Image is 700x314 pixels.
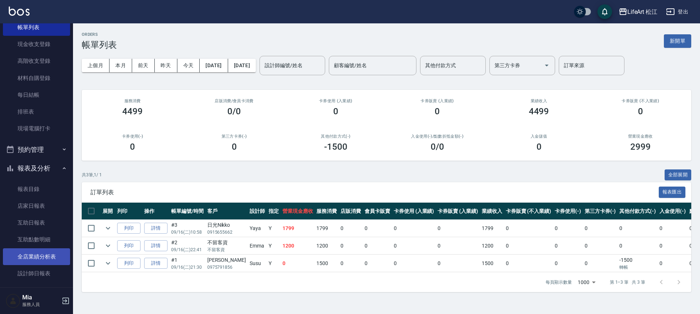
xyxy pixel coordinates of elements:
button: 新開單 [664,34,691,48]
td: 0 [436,255,480,272]
h2: 卡券販賣 (不入業績) [599,99,682,103]
td: 0 [281,255,315,272]
h2: 其他付款方式(-) [294,134,378,139]
td: 0 [618,237,658,254]
p: 09/16 (二) 21:30 [171,264,204,271]
a: 報表目錄 [3,181,70,198]
button: [DATE] [200,59,228,72]
th: 服務消費 [315,203,339,220]
h2: 卡券使用 (入業績) [294,99,378,103]
td: 0 [436,220,480,237]
td: 0 [553,255,583,272]
h3: 0 [232,142,237,152]
button: 上個月 [82,59,109,72]
h2: 入金儲值 [497,134,581,139]
th: 卡券販賣 (不入業績) [504,203,553,220]
h3: 帳單列表 [82,40,117,50]
th: 卡券使用 (入業績) [392,203,436,220]
button: 登出 [663,5,691,19]
th: 展開 [101,203,115,220]
td: #1 [169,255,205,272]
img: Person [6,294,20,308]
h2: 第三方卡券(-) [192,134,276,139]
td: #3 [169,220,205,237]
a: 材料自購登錄 [3,70,70,87]
h3: 4499 [529,106,549,116]
button: 預約管理 [3,140,70,159]
th: 卡券使用(-) [553,203,583,220]
button: expand row [103,223,114,234]
td: 0 [363,255,392,272]
a: 排班表 [3,103,70,120]
td: 0 [583,237,618,254]
td: 1799 [315,220,339,237]
th: 操作 [142,203,169,220]
a: 互助日報表 [3,214,70,231]
td: 0 [392,237,436,254]
h3: 0 [536,142,542,152]
a: 全店業績分析表 [3,248,70,265]
a: 詳情 [144,240,168,252]
h3: 0 [638,106,643,116]
p: 09/16 (二) 10:58 [171,229,204,235]
td: 1500 [315,255,339,272]
th: 帳單編號/時間 [169,203,205,220]
h3: 0 [435,106,440,116]
p: 09/16 (二) 22:41 [171,246,204,253]
h3: 0/0 [227,106,241,116]
button: expand row [103,258,114,269]
a: 高階收支登錄 [3,53,70,69]
button: [DATE] [228,59,256,72]
td: 0 [363,220,392,237]
p: 服務人員 [22,301,59,308]
button: 本月 [109,59,132,72]
h3: 4499 [122,106,143,116]
h3: 0 [130,142,135,152]
button: 報表及分析 [3,159,70,178]
td: 0 [436,237,480,254]
td: 0 [392,255,436,272]
h3: 2999 [630,142,651,152]
a: 報表匯出 [659,188,686,195]
a: 帳單列表 [3,19,70,36]
th: 店販消費 [339,203,363,220]
td: 0 [339,220,363,237]
td: 0 [658,237,688,254]
button: save [597,4,612,19]
h5: Mia [22,294,59,301]
td: 1200 [480,237,504,254]
p: 0915655662 [207,229,246,235]
th: 業績收入 [480,203,504,220]
td: 0 [658,255,688,272]
button: 昨天 [155,59,177,72]
button: 列印 [117,258,141,269]
td: 0 [583,255,618,272]
th: 營業現金應收 [281,203,315,220]
td: Y [267,255,281,272]
td: 0 [658,220,688,237]
a: 詳情 [144,258,168,269]
td: 0 [553,220,583,237]
td: 0 [363,237,392,254]
td: 0 [583,220,618,237]
td: 1799 [480,220,504,237]
h2: ORDERS [82,32,117,37]
div: LifeArt 松江 [627,7,658,16]
a: 店家日報表 [3,198,70,214]
h2: 店販消費 /會員卡消費 [192,99,276,103]
td: 0 [504,255,553,272]
a: 設計師日報表 [3,265,70,282]
td: Y [267,237,281,254]
th: 其他付款方式(-) [618,203,658,220]
button: 前天 [132,59,155,72]
td: 0 [339,237,363,254]
div: 1000 [575,272,598,292]
td: 0 [339,255,363,272]
th: 指定 [267,203,281,220]
div: [PERSON_NAME] [207,256,246,264]
td: -1500 [618,255,658,272]
button: Open [541,60,553,71]
a: 新開單 [664,37,691,44]
div: 日光Nikko [207,221,246,229]
td: 0 [504,237,553,254]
